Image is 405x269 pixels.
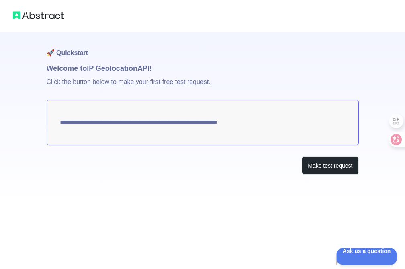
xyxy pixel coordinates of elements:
h1: Welcome to IP Geolocation API! [47,63,359,74]
iframe: Help Scout Beacon - Open [336,248,397,265]
button: Make test request [302,156,358,175]
img: Abstract logo [13,10,64,21]
p: Click the button below to make your first free test request. [47,74,359,100]
h1: 🚀 Quickstart [47,32,359,63]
